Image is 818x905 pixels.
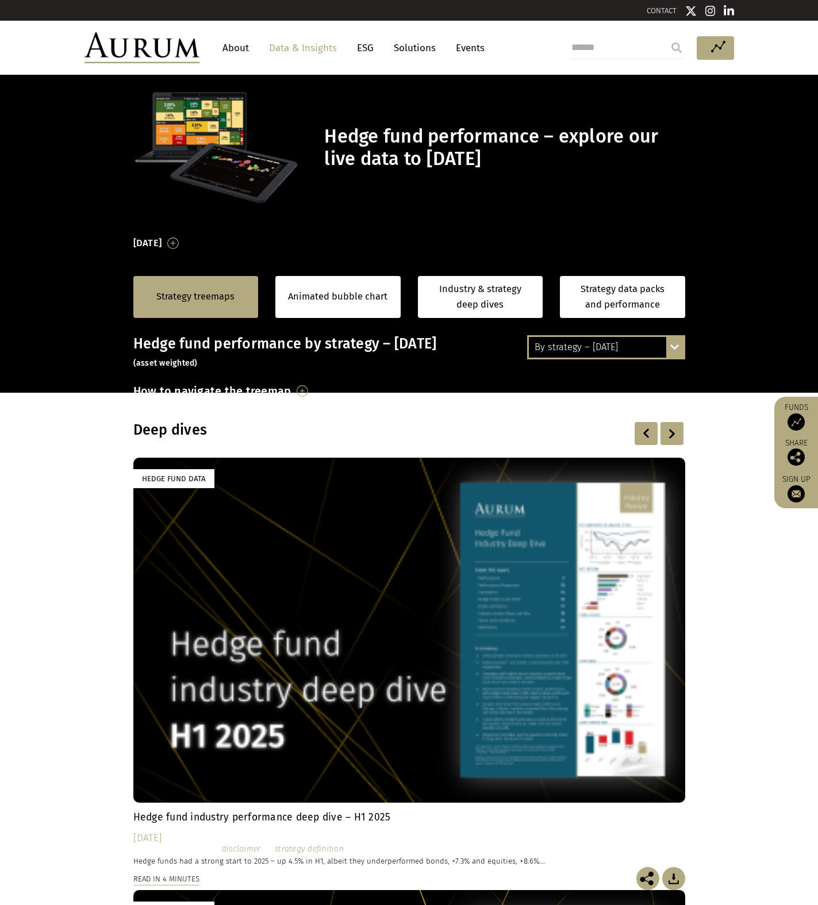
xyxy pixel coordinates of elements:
img: Sign up to our newsletter [788,485,805,503]
a: Solutions [388,37,441,59]
a: Strategy data packs and performance [560,276,685,318]
a: Strategy treemaps [156,289,235,304]
a: Animated bubble chart [288,289,387,304]
div: [DATE] [133,830,685,846]
img: Twitter icon [685,5,697,17]
div: Hedge Fund Data [133,469,214,488]
div: By strategy – [DATE] [529,337,683,358]
a: Events [450,37,485,59]
img: Linkedin icon [724,5,734,17]
img: Share this post [636,867,659,890]
h1: Hedge fund performance – explore our live data to [DATE] [324,125,682,170]
a: Sign up [780,474,812,503]
small: (asset weighted) [133,358,198,368]
a: Industry & strategy deep dives [418,276,543,318]
img: Access Funds [788,413,805,431]
h3: [DATE] [133,235,162,252]
a: About [217,37,255,59]
p: Hedge funds had a strong start to 2025 – up 4.5% in H1, albeit they underperformed bonds, +7.3% a... [133,855,685,867]
div: Share [780,439,812,466]
div: Read in 4 minutes [133,873,199,885]
h3: Hedge fund performance by strategy – [DATE] [133,335,685,370]
img: Aurum [85,32,199,63]
a: ESG [351,37,379,59]
h3: Deep dives [133,421,537,439]
h3: How to navigate the treemap [133,381,291,401]
img: Share this post [788,448,805,466]
img: Download Article [662,867,685,890]
h4: Hedge fund industry performance deep dive – H1 2025 [133,811,685,823]
img: Instagram icon [705,5,716,17]
input: Submit [665,36,688,59]
a: Data & Insights [263,37,343,59]
a: Funds [780,402,812,431]
a: CONTACT [647,6,677,15]
a: Hedge Fund Data Hedge fund industry performance deep dive – H1 2025 [DATE] Hedge funds had a stro... [133,458,685,868]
